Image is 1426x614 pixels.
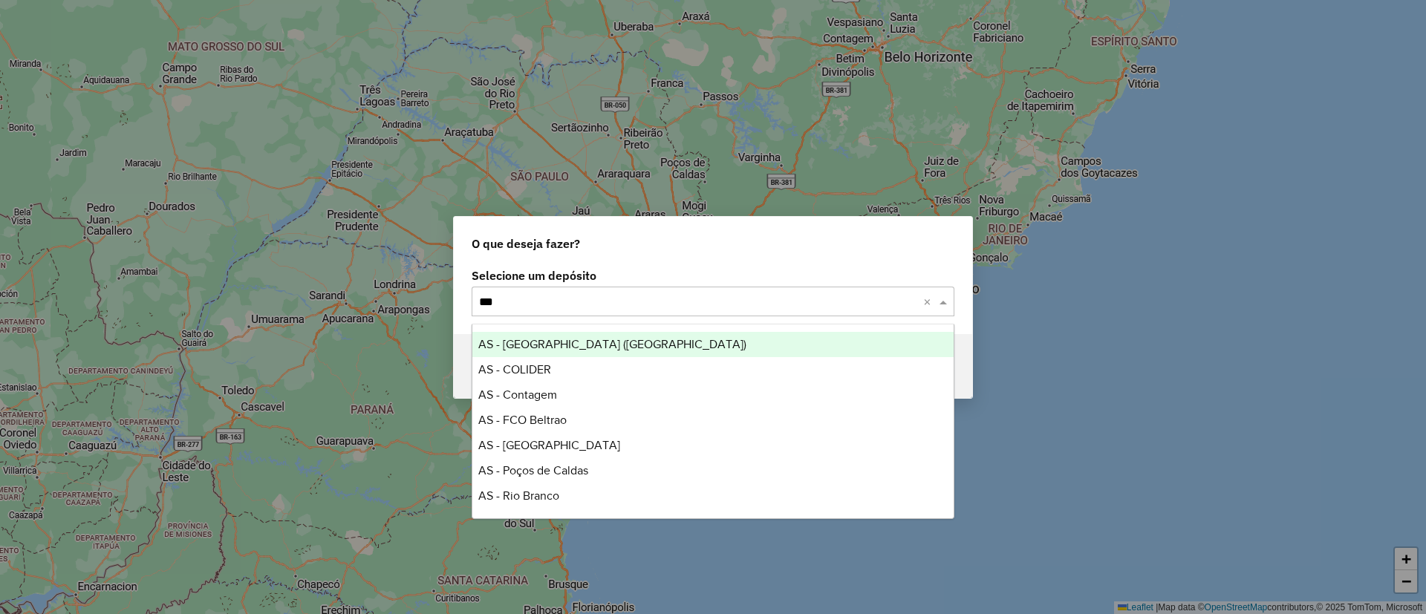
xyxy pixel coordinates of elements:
[478,414,567,426] span: AS - FCO Beltrao
[478,464,588,477] span: AS - Poços de Caldas
[923,293,936,310] span: Clear all
[478,489,559,502] span: AS - Rio Branco
[478,439,620,451] span: AS - [GEOGRAPHIC_DATA]
[478,388,557,401] span: AS - Contagem
[472,324,954,519] ng-dropdown-panel: Options list
[478,363,551,376] span: AS - COLIDER
[472,267,954,284] label: Selecione um depósito
[478,338,746,350] span: AS - [GEOGRAPHIC_DATA] ([GEOGRAPHIC_DATA])
[472,235,580,252] span: O que deseja fazer?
